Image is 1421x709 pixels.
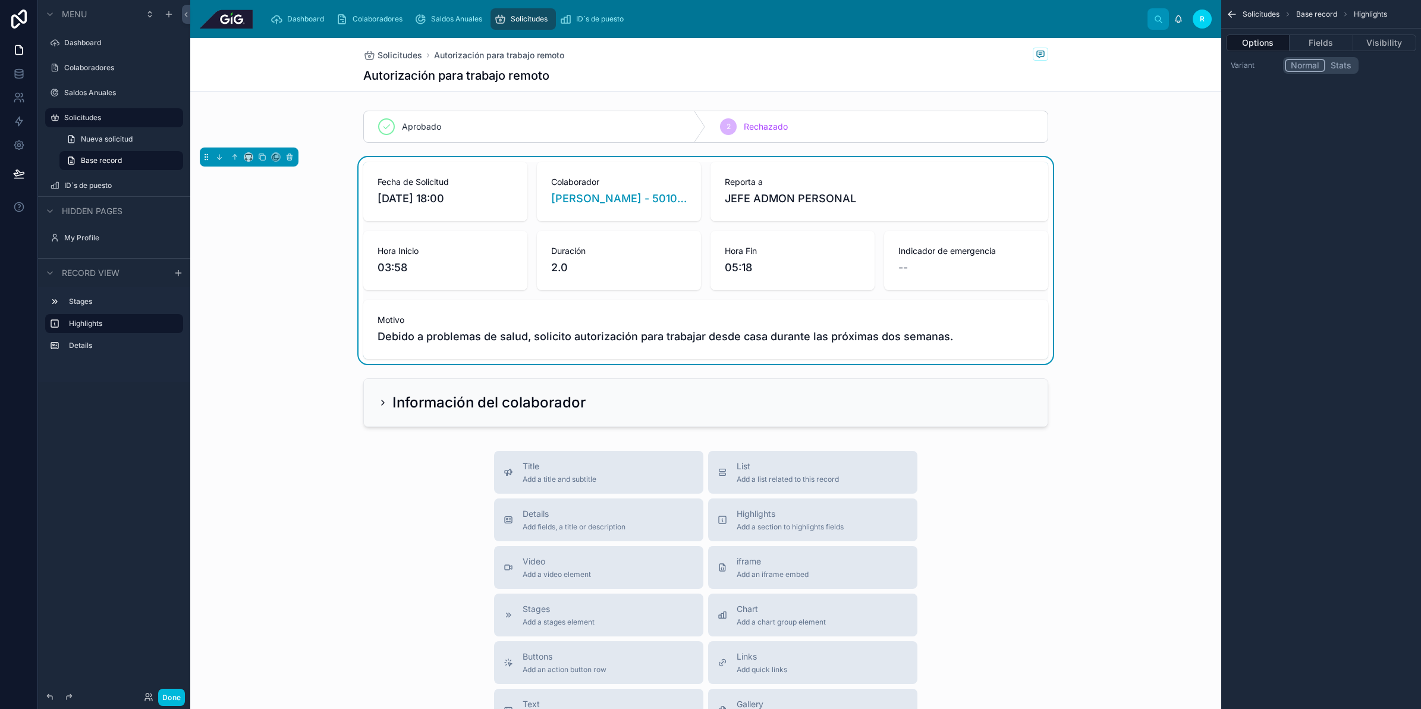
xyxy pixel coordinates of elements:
span: Hidden pages [62,205,122,217]
button: ListAdd a list related to this record [708,451,917,494]
a: Base record [59,151,183,170]
span: Record view [62,267,120,279]
a: Autorización para trabajo remoto [434,49,564,61]
span: Colaborador [551,176,687,188]
button: Options [1226,34,1290,51]
span: Debido a problemas de salud, solicito autorización para trabajar desde casa durante las próximas ... [378,328,1034,345]
span: Stages [523,603,595,615]
span: Add an iframe embed [737,570,809,579]
label: Solicitudes [64,113,176,123]
label: Stages [69,297,174,306]
a: [PERSON_NAME] - 50101017 [551,190,687,207]
button: Done [158,689,185,706]
span: Nueva solicitud [81,134,133,144]
button: HighlightsAdd a section to highlights fields [708,498,917,541]
label: My Profile [64,233,176,243]
span: Hora Fin [725,245,860,257]
span: Base record [1296,10,1337,19]
button: StagesAdd a stages element [494,594,703,636]
span: Highlights [1354,10,1387,19]
span: Duración [551,245,687,257]
a: ID´s de puesto [556,8,632,30]
a: Dashboard [267,8,332,30]
a: Solicitudes [363,49,422,61]
span: Title [523,460,596,472]
button: LinksAdd quick links [708,641,917,684]
span: Add a stages element [523,617,595,627]
span: R [1200,14,1205,24]
span: Buttons [523,651,606,663]
button: ChartAdd a chart group element [708,594,917,636]
span: Solicitudes [378,49,422,61]
a: Saldos Anuales [411,8,491,30]
span: JEFE ADMON PERSONAL [725,190,1034,207]
button: Fields [1290,34,1353,51]
button: Normal [1285,59,1325,72]
span: List [737,460,839,472]
a: Colaboradores [332,8,411,30]
span: Solicitudes [511,14,548,24]
span: ID´s de puesto [576,14,624,24]
span: Add a title and subtitle [523,475,596,484]
span: Add a video element [523,570,591,579]
span: 05:18 [725,259,860,276]
span: Indicador de emergencia [898,245,1034,257]
div: scrollable content [262,6,1148,32]
label: Variant [1231,61,1278,70]
span: Base record [81,156,122,165]
span: Menu [62,8,87,20]
span: iframe [737,556,809,567]
span: Dashboard [287,14,324,24]
span: [DATE] 18:00 [378,190,513,207]
span: Video [523,556,591,567]
label: Dashboard [64,38,176,48]
span: Add a chart group element [737,617,826,627]
button: iframeAdd an iframe embed [708,546,917,589]
button: TitleAdd a title and subtitle [494,451,703,494]
span: Add fields, a title or description [523,522,625,532]
button: VideoAdd a video element [494,546,703,589]
img: App logo [200,10,253,29]
button: Stats [1325,59,1357,72]
span: Solicitudes [1243,10,1279,19]
span: 03:58 [378,259,513,276]
span: Add quick links [737,665,787,675]
span: Hora Inicio [378,245,513,257]
button: Visibility [1353,34,1416,51]
span: Add a section to highlights fields [737,522,844,532]
span: Fecha de Solicitud [378,176,513,188]
span: Highlights [737,508,844,520]
span: Motivo [378,314,1034,326]
h1: Autorización para trabajo remoto [363,67,549,84]
span: Add an action button row [523,665,606,675]
span: 2.0 [551,259,687,276]
label: Details [69,341,174,350]
a: Solicitudes [491,8,556,30]
span: Colaboradores [353,14,403,24]
span: Chart [737,603,826,615]
label: Colaboradores [64,63,176,73]
label: Saldos Anuales [64,88,176,98]
span: Links [737,651,787,663]
label: Highlights [69,319,174,328]
button: ButtonsAdd an action button row [494,641,703,684]
span: Add a list related to this record [737,475,839,484]
span: Reporta a [725,176,1034,188]
span: -- [898,259,908,276]
span: Details [523,508,625,520]
button: DetailsAdd fields, a title or description [494,498,703,541]
a: Nueva solicitud [59,130,183,149]
span: Saldos Anuales [431,14,482,24]
label: ID´s de puesto [64,181,176,190]
div: scrollable content [38,287,190,367]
